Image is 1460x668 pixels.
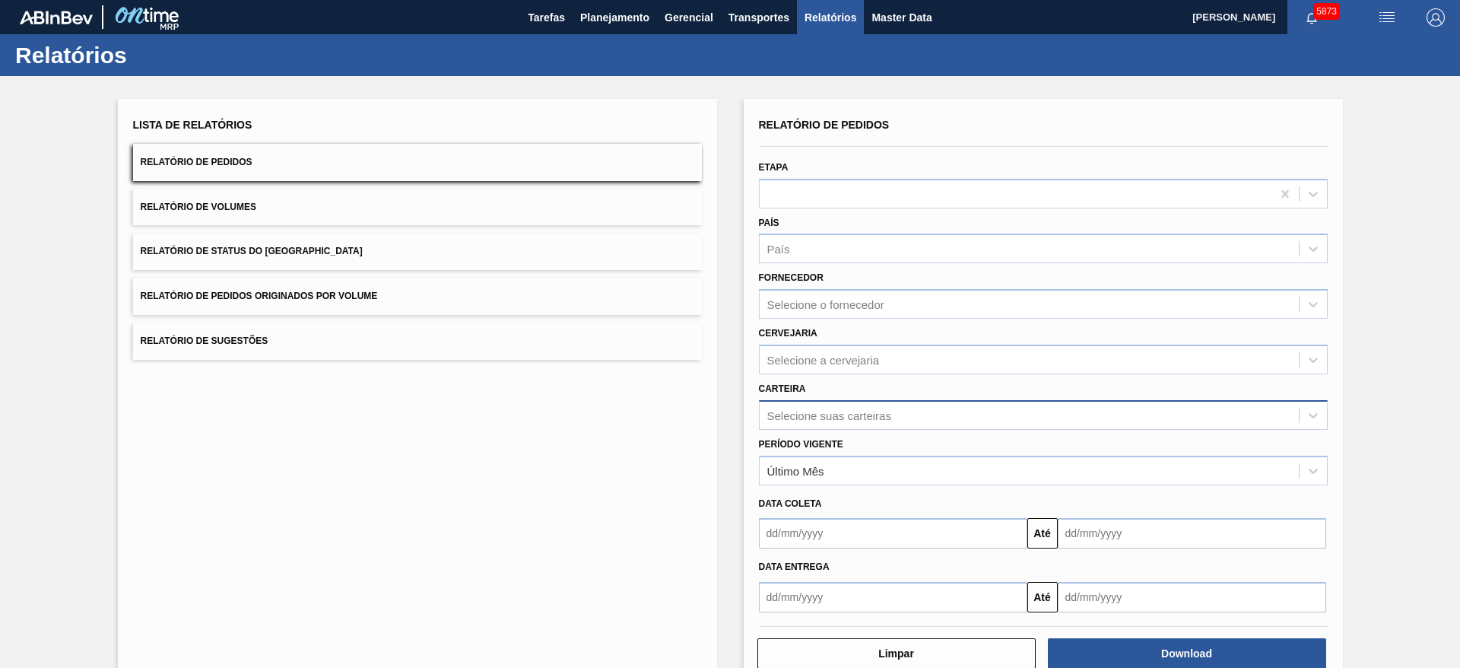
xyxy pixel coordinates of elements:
[133,119,252,131] span: Lista de Relatórios
[141,336,268,346] span: Relatório de Sugestões
[728,8,789,27] span: Transportes
[133,144,702,181] button: Relatório de Pedidos
[1027,518,1058,549] button: Até
[767,409,891,421] div: Selecione suas carteiras
[759,439,843,450] label: Período Vigente
[20,11,93,24] img: TNhmsLtSVTkK8tSr43FrP2fwEKptu5GPRR3wAAAABJRU5ErkJggg==
[759,498,822,509] span: Data coleta
[759,383,806,394] label: Carteira
[759,518,1027,549] input: dd/mm/yyyy
[767,243,790,256] div: País
[759,582,1027,612] input: dd/mm/yyyy
[15,46,285,64] h1: Relatórios
[1313,3,1340,20] span: 5873
[1427,8,1445,27] img: Logout
[759,328,817,339] label: Cervejaria
[133,189,702,226] button: Relatório de Volumes
[767,464,824,477] div: Último Mês
[1378,8,1396,27] img: userActions
[141,157,252,167] span: Relatório de Pedidos
[580,8,649,27] span: Planejamento
[1027,582,1058,612] button: Até
[759,218,779,228] label: País
[133,233,702,270] button: Relatório de Status do [GEOGRAPHIC_DATA]
[759,119,890,131] span: Relatório de Pedidos
[805,8,856,27] span: Relatórios
[1058,582,1326,612] input: dd/mm/yyyy
[871,8,932,27] span: Master Data
[759,561,830,572] span: Data Entrega
[665,8,713,27] span: Gerencial
[141,291,378,301] span: Relatório de Pedidos Originados por Volume
[767,353,880,366] div: Selecione a cervejaria
[133,323,702,360] button: Relatório de Sugestões
[141,246,363,256] span: Relatório de Status do [GEOGRAPHIC_DATA]
[141,202,256,212] span: Relatório de Volumes
[528,8,565,27] span: Tarefas
[133,278,702,315] button: Relatório de Pedidos Originados por Volume
[759,162,789,173] label: Etapa
[767,298,884,311] div: Selecione o fornecedor
[1058,518,1326,549] input: dd/mm/yyyy
[759,272,824,283] label: Fornecedor
[1287,7,1336,28] button: Notificações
